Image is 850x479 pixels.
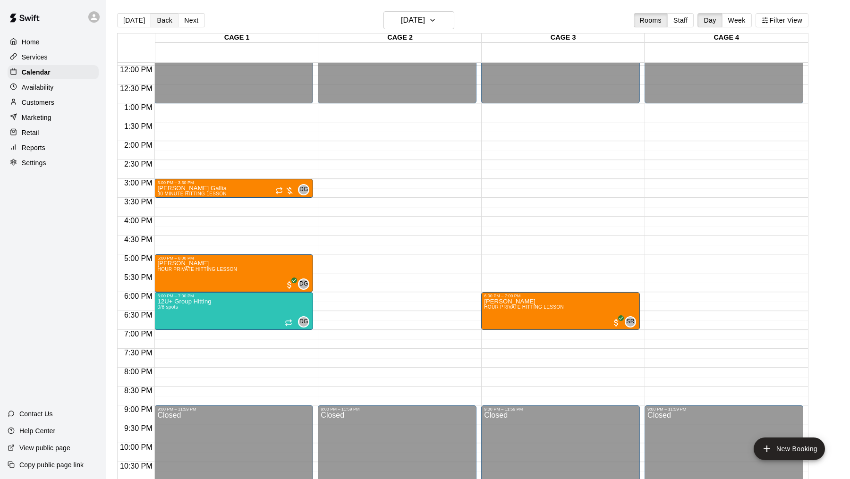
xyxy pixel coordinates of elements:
span: All customers have paid [612,318,621,328]
span: HOUR PRIVATE HITTING LESSON [157,267,237,272]
span: Dustin Geiger [302,316,309,328]
span: DG [299,185,308,194]
div: 6:00 PM – 7:00 PM: 12U+ Group Hitting [154,292,313,330]
div: 9:00 PM – 11:59 PM [321,407,474,412]
p: Marketing [22,113,51,122]
div: Dustin Geiger [298,316,309,328]
a: Retail [8,126,99,140]
span: 4:00 PM [122,217,155,225]
p: Customers [22,98,54,107]
button: [DATE] [383,11,454,29]
a: Settings [8,156,99,170]
span: Steven Rivas [629,316,636,328]
span: 9:30 PM [122,424,155,432]
a: Customers [8,95,99,109]
p: Retail [22,128,39,137]
span: 8:00 PM [122,368,155,376]
div: 3:00 PM – 3:30 PM: 30 MINUTE HITTING LESSON [154,179,313,198]
button: Back [151,13,178,27]
div: 5:00 PM – 6:00 PM [157,256,310,261]
h6: [DATE] [401,14,425,27]
span: 30 MINUTE HITTING LESSON [157,191,226,196]
span: 3:30 PM [122,198,155,206]
a: Calendar [8,65,99,79]
div: 6:00 PM – 7:00 PM: Devin Fogel [481,292,640,330]
div: 5:00 PM – 6:00 PM: Cruz Cox [154,254,313,292]
span: Recurring event [275,187,283,194]
span: 2:00 PM [122,141,155,149]
span: 1:00 PM [122,103,155,111]
p: Copy public page link [19,460,84,470]
p: Help Center [19,426,55,436]
span: 4:30 PM [122,235,155,244]
div: 6:00 PM – 7:00 PM [157,294,310,298]
div: 9:00 PM – 11:59 PM [647,407,800,412]
div: CAGE 4 [645,34,808,42]
span: DG [299,317,308,327]
span: HOUR PRIVATE HITTING LESSON [484,304,564,310]
span: 8:30 PM [122,387,155,395]
div: 9:00 PM – 11:59 PM [157,407,310,412]
span: 9:00 PM [122,405,155,413]
span: 0/8 spots filled [157,304,178,310]
span: 7:00 PM [122,330,155,338]
div: Steven Rivas [625,316,636,328]
p: View public page [19,443,70,453]
p: Home [22,37,40,47]
a: Services [8,50,99,64]
a: Reports [8,141,99,155]
span: 5:30 PM [122,273,155,281]
a: Marketing [8,110,99,125]
p: Contact Us [19,409,53,419]
button: Day [697,13,722,27]
span: 7:30 PM [122,349,155,357]
a: Home [8,35,99,49]
p: Calendar [22,67,51,77]
div: 6:00 PM – 7:00 PM [484,294,637,298]
button: Filter View [756,13,808,27]
div: 3:00 PM – 3:30 PM [157,180,310,185]
span: All customers have paid [285,280,294,290]
div: CAGE 3 [482,34,645,42]
button: Staff [667,13,694,27]
p: Availability [22,83,54,92]
button: Week [722,13,752,27]
span: 5:00 PM [122,254,155,262]
span: 10:00 PM [118,443,154,451]
div: Dustin Geiger [298,278,309,290]
span: DG [299,279,308,289]
div: Dustin Geiger [298,184,309,195]
div: 9:00 PM – 11:59 PM [484,407,637,412]
span: Recurring event [285,319,292,327]
button: Next [178,13,204,27]
p: Reports [22,143,45,152]
span: Dustin Geiger [302,184,309,195]
span: SR [626,317,634,327]
span: 6:30 PM [122,311,155,319]
button: add [754,437,825,460]
span: 1:30 PM [122,122,155,130]
span: 10:30 PM [118,462,154,470]
div: CAGE 1 [155,34,319,42]
p: Settings [22,158,46,168]
a: Availability [8,80,99,94]
span: 12:30 PM [118,84,154,92]
button: [DATE] [117,13,151,27]
div: CAGE 2 [318,34,482,42]
span: Dustin Geiger [302,278,309,290]
span: 6:00 PM [122,292,155,300]
button: Rooms [634,13,668,27]
p: Services [22,52,48,62]
span: 3:00 PM [122,179,155,187]
span: 12:00 PM [118,66,154,74]
span: 2:30 PM [122,160,155,168]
